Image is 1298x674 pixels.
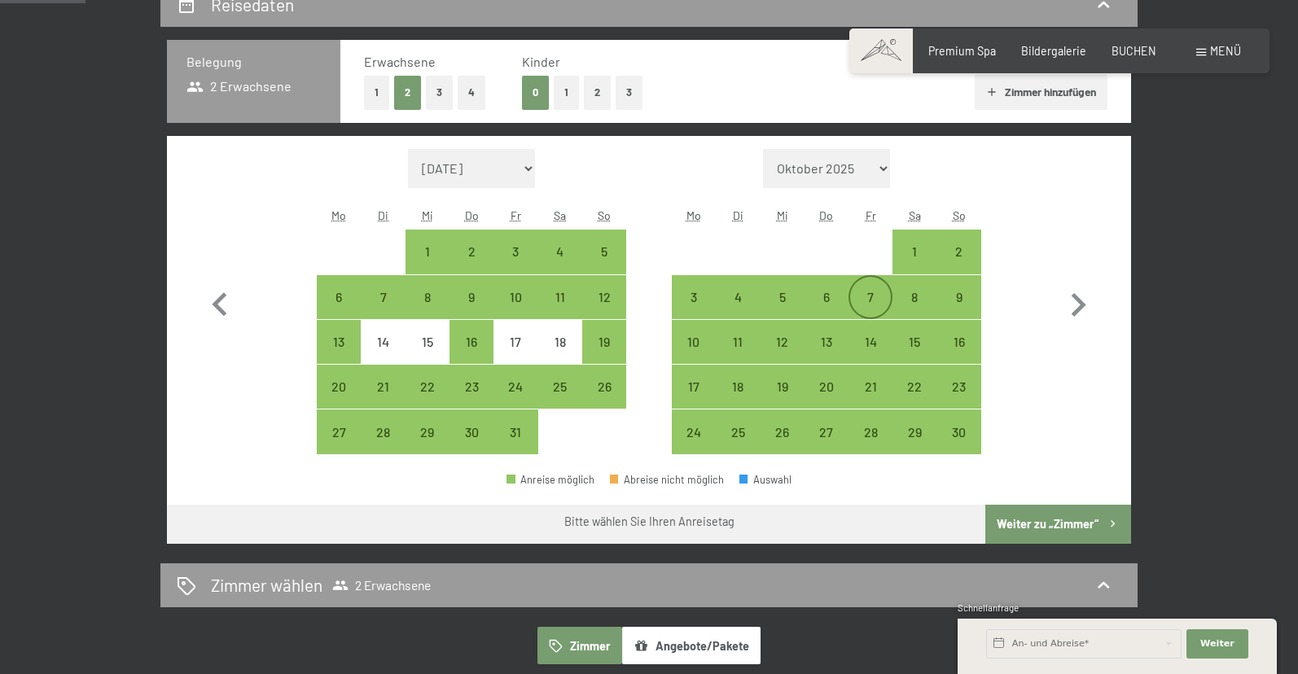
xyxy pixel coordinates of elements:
[465,208,479,222] abbr: Donnerstag
[937,365,981,409] div: Anreise möglich
[672,275,716,319] div: Mon Nov 03 2025
[716,275,760,319] div: Tue Nov 04 2025
[805,275,849,319] div: Thu Nov 06 2025
[406,365,449,409] div: Wed Oct 22 2025
[849,409,892,453] div: Anreise möglich
[362,380,403,421] div: 21
[716,320,760,364] div: Tue Nov 11 2025
[937,275,981,319] div: Sun Nov 09 2025
[672,409,716,453] div: Anreise möglich
[361,320,405,364] div: Anreise nicht möglich
[493,320,537,364] div: Fri Oct 17 2025
[805,275,849,319] div: Anreise möglich
[318,291,359,331] div: 6
[849,409,892,453] div: Fri Nov 28 2025
[196,149,243,455] button: Vorheriger Monat
[378,208,388,222] abbr: Dienstag
[717,291,758,331] div: 4
[806,380,847,421] div: 20
[739,475,792,485] div: Auswahl
[849,320,892,364] div: Anreise möglich
[449,320,493,364] div: Anreise möglich
[909,208,921,222] abbr: Samstag
[894,380,935,421] div: 22
[850,335,891,376] div: 14
[451,380,492,421] div: 23
[686,208,701,222] abbr: Montag
[584,380,625,421] div: 26
[361,275,405,319] div: Tue Oct 07 2025
[673,335,714,376] div: 10
[582,365,626,409] div: Anreise möglich
[849,365,892,409] div: Anreise möglich
[717,335,758,376] div: 11
[495,426,536,466] div: 31
[892,320,936,364] div: Sat Nov 15 2025
[406,275,449,319] div: Wed Oct 08 2025
[584,335,625,376] div: 19
[892,275,936,319] div: Anreise möglich
[673,291,714,331] div: 3
[849,275,892,319] div: Anreise möglich
[451,245,492,286] div: 2
[364,54,436,69] span: Erwachsene
[317,275,361,319] div: Mon Oct 06 2025
[760,275,804,319] div: Wed Nov 05 2025
[584,245,625,286] div: 5
[760,365,804,409] div: Anreise möglich
[894,291,935,331] div: 8
[493,230,537,274] div: Fri Oct 03 2025
[564,514,735,530] div: Bitte wählen Sie Ihren Anreisetag
[406,320,449,364] div: Wed Oct 15 2025
[805,365,849,409] div: Thu Nov 20 2025
[937,320,981,364] div: Anreise möglich
[894,335,935,376] div: 15
[361,320,405,364] div: Tue Oct 14 2025
[1021,44,1086,58] a: Bildergalerie
[406,365,449,409] div: Anreise möglich
[673,426,714,466] div: 24
[939,426,980,466] div: 30
[538,320,582,364] div: Anreise nicht möglich
[449,275,493,319] div: Anreise möglich
[985,505,1131,544] button: Weiter zu „Zimmer“
[937,409,981,453] div: Anreise möglich
[331,208,346,222] abbr: Montag
[449,230,493,274] div: Anreise möglich
[495,335,536,376] div: 17
[717,380,758,421] div: 18
[554,76,579,109] button: 1
[394,76,421,109] button: 2
[672,365,716,409] div: Anreise möglich
[537,627,622,664] button: Zimmer
[761,380,802,421] div: 19
[672,409,716,453] div: Mon Nov 24 2025
[318,335,359,376] div: 13
[672,365,716,409] div: Mon Nov 17 2025
[849,320,892,364] div: Fri Nov 14 2025
[406,320,449,364] div: Anreise nicht möglich
[761,335,802,376] div: 12
[493,230,537,274] div: Anreise möglich
[493,409,537,453] div: Anreise möglich
[506,475,594,485] div: Anreise möglich
[939,245,980,286] div: 2
[716,409,760,453] div: Tue Nov 25 2025
[849,365,892,409] div: Fri Nov 21 2025
[511,208,521,222] abbr: Freitag
[493,275,537,319] div: Fri Oct 10 2025
[318,380,359,421] div: 20
[493,409,537,453] div: Fri Oct 31 2025
[716,320,760,364] div: Anreise möglich
[361,275,405,319] div: Anreise möglich
[540,335,581,376] div: 18
[937,320,981,364] div: Sun Nov 16 2025
[522,76,549,109] button: 0
[522,54,560,69] span: Kinder
[407,380,448,421] div: 22
[449,275,493,319] div: Thu Oct 09 2025
[673,380,714,421] div: 17
[449,409,493,453] div: Thu Oct 30 2025
[406,275,449,319] div: Anreise möglich
[892,365,936,409] div: Anreise möglich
